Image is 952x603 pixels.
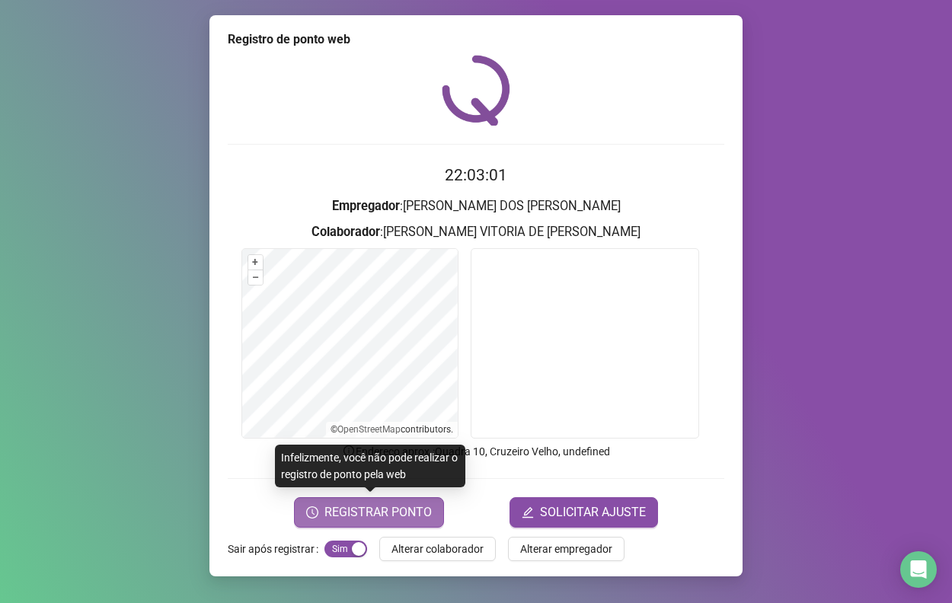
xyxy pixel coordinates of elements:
[228,222,724,242] h3: : [PERSON_NAME] VITORIA DE [PERSON_NAME]
[540,503,646,522] span: SOLICITAR AJUSTE
[900,551,937,588] div: Open Intercom Messenger
[508,537,625,561] button: Alterar empregador
[248,255,263,270] button: +
[324,503,432,522] span: REGISTRAR PONTO
[445,166,507,184] time: 22:03:01
[228,537,324,561] label: Sair após registrar
[510,497,658,528] button: editSOLICITAR AJUSTE
[306,506,318,518] span: clock-circle
[391,541,484,557] span: Alterar colaborador
[228,443,724,460] p: Endereço aprox. : Quadra 10, Cruzeiro Velho, undefined
[275,445,465,487] div: Infelizmente, você não pode realizar o registro de ponto pela web
[228,196,724,216] h3: : [PERSON_NAME] DOS [PERSON_NAME]
[332,199,400,213] strong: Empregador
[520,541,612,557] span: Alterar empregador
[522,506,534,518] span: edit
[294,497,444,528] button: REGISTRAR PONTO
[248,270,263,285] button: –
[379,537,496,561] button: Alterar colaborador
[442,55,510,126] img: QRPoint
[311,225,380,239] strong: Colaborador
[331,424,453,435] li: © contributors.
[228,30,724,49] div: Registro de ponto web
[337,424,401,435] a: OpenStreetMap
